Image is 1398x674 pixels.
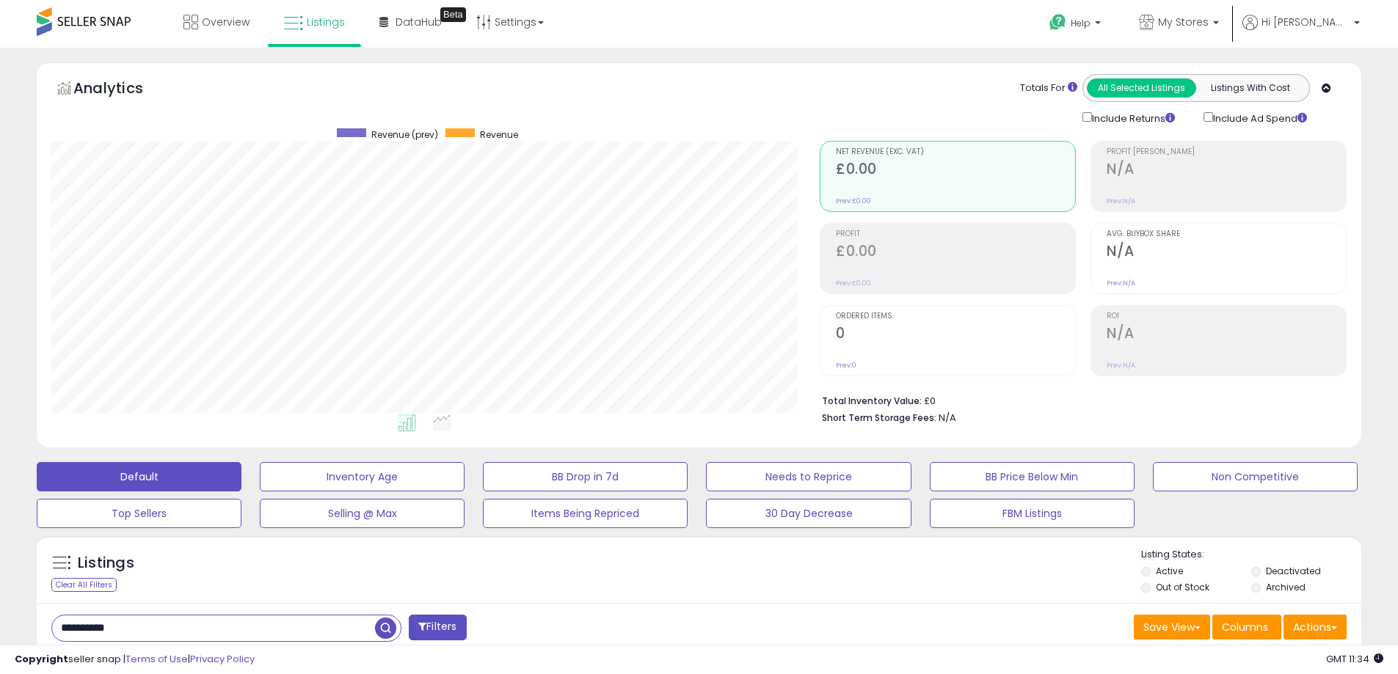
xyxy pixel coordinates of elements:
[260,462,465,491] button: Inventory Age
[440,7,466,22] div: Tooltip anchor
[1107,312,1346,320] span: ROI
[15,653,255,667] div: seller snap | |
[1107,161,1346,180] h2: N/A
[1284,615,1347,640] button: Actions
[409,615,466,640] button: Filters
[930,499,1135,528] button: FBM Listings
[1222,620,1268,634] span: Columns
[1266,565,1321,577] label: Deactivated
[307,15,345,29] span: Listings
[15,652,68,666] strong: Copyright
[1195,78,1305,98] button: Listings With Cost
[1049,13,1067,32] i: Get Help
[1212,615,1281,640] button: Columns
[202,15,250,29] span: Overview
[836,230,1075,238] span: Profit
[1156,581,1209,593] label: Out of Stock
[836,243,1075,263] h2: £0.00
[836,361,856,370] small: Prev: 0
[1156,565,1183,577] label: Active
[706,462,911,491] button: Needs to Reprice
[260,499,465,528] button: Selling @ Max
[1071,109,1193,126] div: Include Returns
[1020,81,1077,95] div: Totals For
[480,128,518,141] span: Revenue
[1107,230,1346,238] span: Avg. Buybox Share
[78,553,134,574] h5: Listings
[1141,548,1361,562] p: Listing States:
[1107,243,1346,263] h2: N/A
[939,411,956,425] span: N/A
[836,312,1075,320] span: Ordered Items
[1071,17,1091,29] span: Help
[1107,148,1346,156] span: Profit [PERSON_NAME]
[1107,279,1135,287] small: Prev: N/A
[190,652,255,666] a: Privacy Policy
[822,411,936,424] b: Short Term Storage Fees:
[51,578,117,592] div: Clear All Filters
[37,499,241,528] button: Top Sellers
[73,78,172,102] h5: Analytics
[836,148,1075,156] span: Net Revenue (Exc. VAT)
[396,15,442,29] span: DataHub
[371,128,438,141] span: Revenue (prev)
[1266,581,1306,593] label: Archived
[1087,78,1196,98] button: All Selected Listings
[125,652,188,666] a: Terms of Use
[1326,652,1383,666] span: 2025-09-18 11:34 GMT
[822,391,1336,409] li: £0
[1193,109,1330,126] div: Include Ad Spend
[836,279,871,287] small: Prev: £0.00
[483,462,688,491] button: BB Drop in 7d
[836,161,1075,180] h2: £0.00
[483,499,688,528] button: Items Being Repriced
[1158,15,1209,29] span: My Stores
[1107,197,1135,205] small: Prev: N/A
[1038,2,1115,48] a: Help
[1153,462,1358,491] button: Non Competitive
[1242,15,1360,48] a: Hi [PERSON_NAME]
[37,462,241,491] button: Default
[836,325,1075,345] h2: 0
[706,499,911,528] button: 30 Day Decrease
[836,197,871,205] small: Prev: £0.00
[1262,15,1350,29] span: Hi [PERSON_NAME]
[822,395,922,407] b: Total Inventory Value:
[1134,615,1210,640] button: Save View
[1107,325,1346,345] h2: N/A
[1107,361,1135,370] small: Prev: N/A
[930,462,1135,491] button: BB Price Below Min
